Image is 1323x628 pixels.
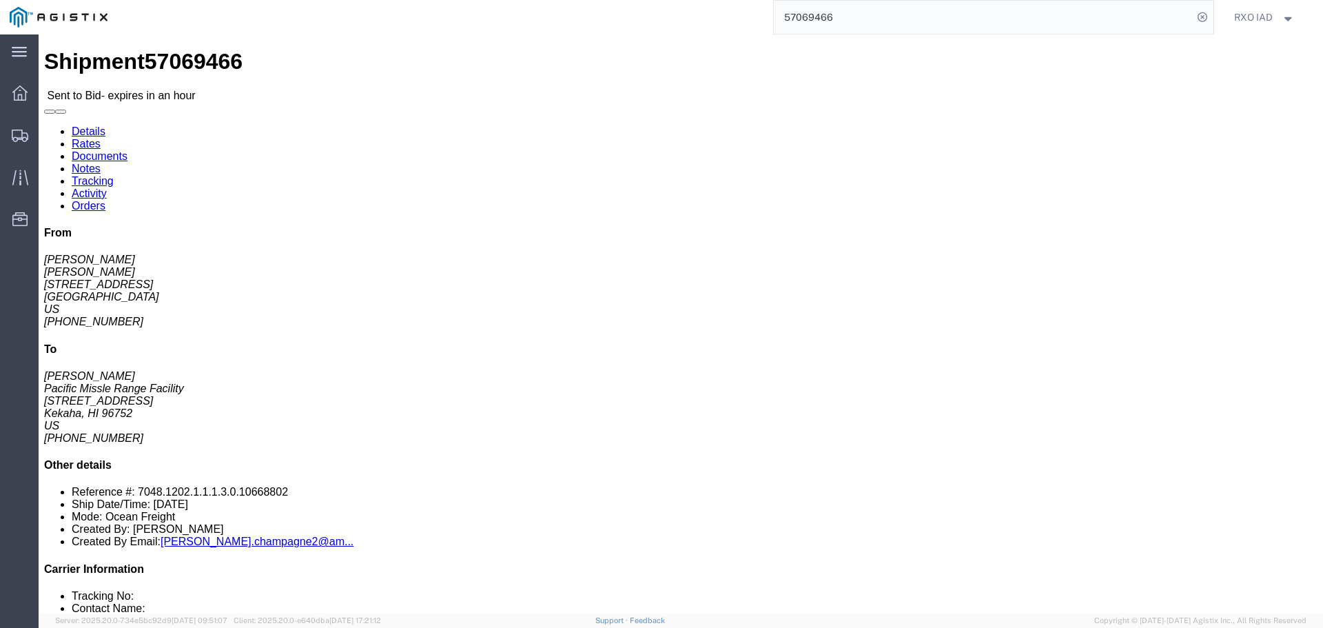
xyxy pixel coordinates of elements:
span: Copyright © [DATE]-[DATE] Agistix Inc., All Rights Reserved [1094,615,1306,627]
button: RXO IAD [1233,9,1304,26]
img: logo [10,7,107,28]
a: Support [595,616,630,625]
span: [DATE] 17:21:12 [329,616,381,625]
span: Server: 2025.20.0-734e5bc92d9 [55,616,227,625]
a: Feedback [630,616,665,625]
iframe: FS Legacy Container [39,34,1323,614]
span: RXO IAD [1234,10,1273,25]
span: Client: 2025.20.0-e640dba [234,616,381,625]
span: [DATE] 09:51:07 [172,616,227,625]
input: Search for shipment number, reference number [774,1,1193,34]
